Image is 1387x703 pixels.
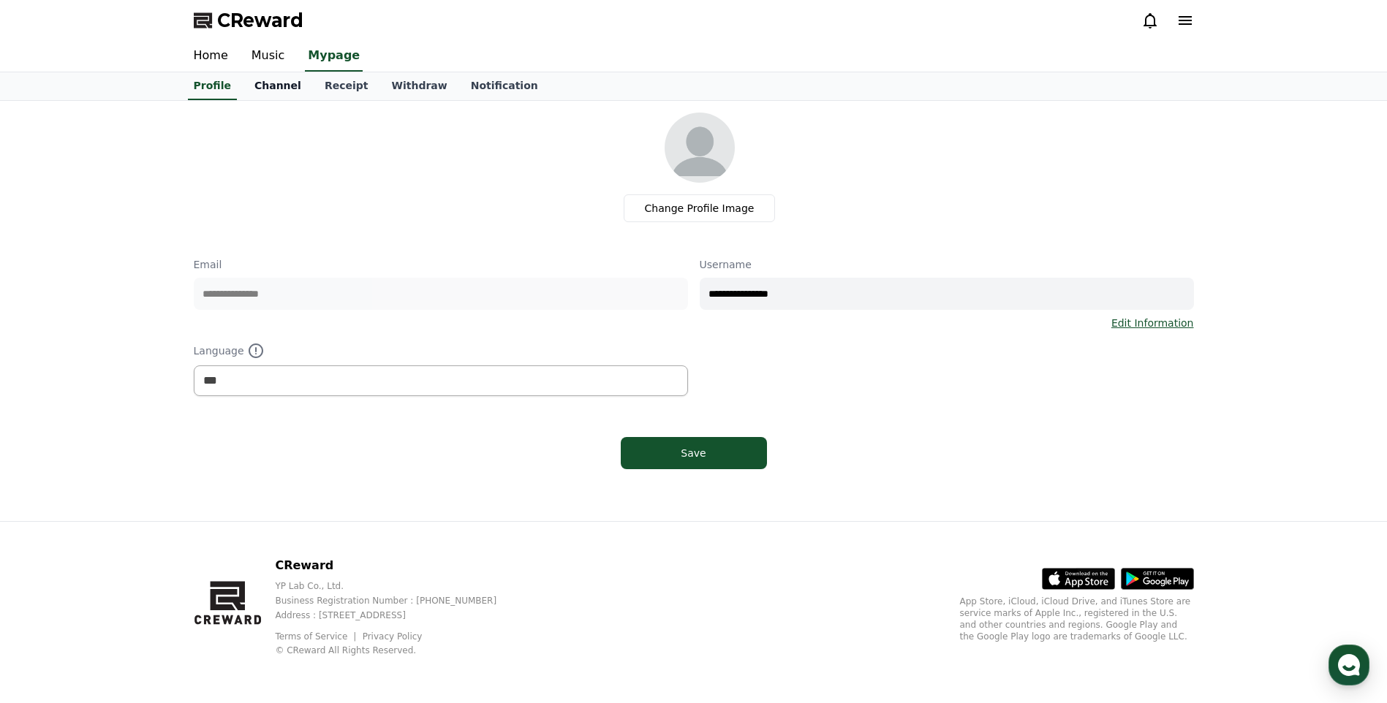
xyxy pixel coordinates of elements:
a: Settings [189,463,281,500]
span: Settings [216,485,252,497]
p: CReward [275,557,520,574]
a: Withdraw [379,72,458,100]
a: Privacy Policy [363,631,423,642]
a: CReward [194,9,303,32]
p: Email [194,257,688,272]
p: Address : [STREET_ADDRESS] [275,609,520,621]
p: Username [700,257,1194,272]
a: Notification [459,72,550,100]
label: Change Profile Image [624,194,776,222]
a: Messages [97,463,189,500]
button: Save [621,437,767,469]
p: App Store, iCloud, iCloud Drive, and iTunes Store are service marks of Apple Inc., registered in ... [960,596,1194,642]
a: Terms of Service [275,631,358,642]
div: Save [650,446,738,460]
p: Business Registration Number : [PHONE_NUMBER] [275,595,520,607]
a: Mypage [305,41,363,72]
a: Music [240,41,297,72]
img: profile_image [665,113,735,183]
p: © CReward All Rights Reserved. [275,645,520,656]
a: Edit Information [1111,316,1194,330]
p: YP Lab Co., Ltd. [275,580,520,592]
span: Messages [121,486,165,498]
a: Channel [243,72,313,100]
a: Home [4,463,97,500]
span: Home [37,485,63,497]
span: CReward [217,9,303,32]
a: Receipt [313,72,380,100]
p: Language [194,342,688,360]
a: Profile [188,72,237,100]
a: Home [182,41,240,72]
